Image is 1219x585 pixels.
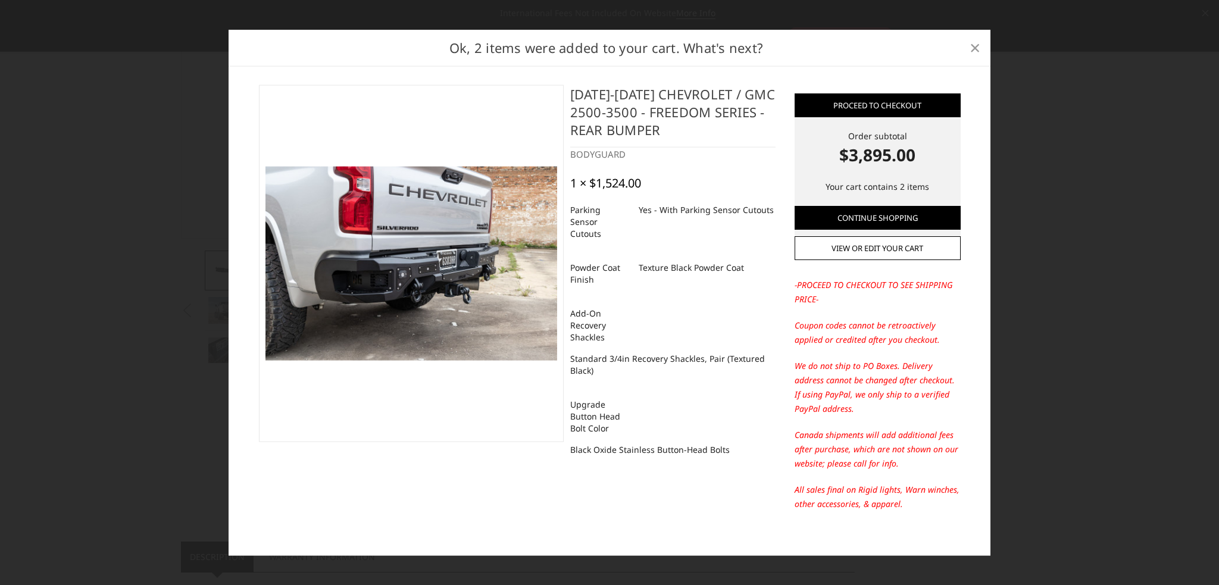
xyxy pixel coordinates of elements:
[570,302,630,348] dt: Add-On Recovery Shackles
[570,256,630,290] dt: Powder Coat Finish
[795,483,961,511] p: All sales final on Rigid lights, Warn winches, other accessories, & apparel.
[265,167,557,361] img: 2020-2025 Chevrolet / GMC 2500-3500 - Freedom Series - Rear Bumper
[970,35,980,60] span: ×
[795,359,961,416] p: We do not ship to PO Boxes. Delivery address cannot be changed after checkout. If using PayPal, w...
[570,176,641,190] div: 1 × $1,524.00
[795,180,961,194] p: Your cart contains 2 items
[965,38,984,57] a: Close
[570,348,776,381] dd: Standard 3/4in Recovery Shackles, Pair (Textured Black)
[795,318,961,347] p: Coupon codes cannot be retroactively applied or credited after you checkout.
[795,428,961,471] p: Canada shipments will add additional fees after purchase, which are not shown on our website; ple...
[795,236,961,260] a: View or edit your cart
[795,142,961,167] strong: $3,895.00
[570,439,730,460] dd: Black Oxide Stainless Button-Head Bolts
[795,130,961,167] div: Order subtotal
[570,393,630,439] dt: Upgrade Button Head Bolt Color
[570,199,630,244] dt: Parking Sensor Cutouts
[795,206,961,230] a: Continue Shopping
[248,37,965,57] h2: Ok, 2 items were added to your cart. What's next?
[639,199,774,220] dd: Yes - With Parking Sensor Cutouts
[570,148,776,161] div: BODYGUARD
[795,278,961,306] p: -PROCEED TO CHECKOUT TO SEE SHIPPING PRICE-
[639,256,744,278] dd: Texture Black Powder Coat
[570,85,776,148] h4: [DATE]-[DATE] Chevrolet / GMC 2500-3500 - Freedom Series - Rear Bumper
[795,93,961,117] a: Proceed to checkout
